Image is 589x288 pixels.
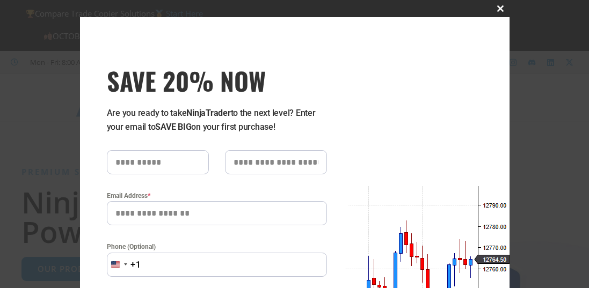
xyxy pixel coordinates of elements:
strong: SAVE BIG [155,122,191,132]
strong: NinjaTrader [186,108,230,118]
label: Email Address [107,190,327,201]
div: +1 [130,258,141,272]
p: Are you ready to take to the next level? Enter your email to on your first purchase! [107,106,327,134]
button: Selected country [107,253,141,277]
label: Phone (Optional) [107,241,327,252]
h3: SAVE 20% NOW [107,65,327,95]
